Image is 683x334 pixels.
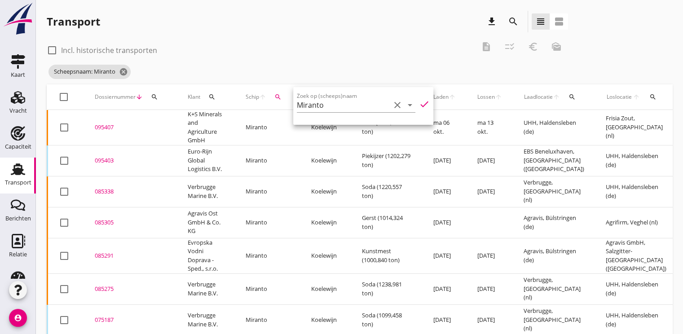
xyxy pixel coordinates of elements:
img: logo-small.a267ee39.svg [2,2,34,35]
td: ma 06 okt. [423,110,467,145]
td: Soda (1220,557 ton) [351,176,423,207]
td: Piekijzer (1202,279 ton) [351,145,423,176]
td: [DATE] [423,176,467,207]
td: Miranto [235,110,300,145]
td: [DATE] [467,273,513,304]
i: arrow_upward [495,93,502,101]
td: Koelewijn [300,145,351,176]
i: search [274,93,282,101]
i: view_headline [535,16,546,27]
i: download [486,16,497,27]
td: Euro-Rijn Global Logistics B.V. [177,145,235,176]
div: Berichten [5,215,31,221]
div: 085338 [95,187,166,196]
td: Verbrugge Marine B.V. [177,273,235,304]
td: [DATE] [467,176,513,207]
i: arrow_drop_down [405,100,415,110]
span: Laadlocatie [524,93,553,101]
td: Verbrugge Marine B.V. [177,176,235,207]
td: Koelewijn [300,207,351,238]
span: Scheepsnaam: Miranto [48,65,131,79]
td: [DATE] [467,145,513,176]
div: Vracht [9,108,27,114]
td: Miranto [235,238,300,273]
i: cancel [119,67,128,76]
td: EBS Beneluxhaven, [GEOGRAPHIC_DATA] ([GEOGRAPHIC_DATA]) [513,145,595,176]
td: Verbrugge, [GEOGRAPHIC_DATA] (nl) [513,176,595,207]
i: arrow_upward [449,93,456,101]
div: Transport [47,14,100,29]
div: 085305 [95,218,166,227]
td: Verbrugge, [GEOGRAPHIC_DATA] (nl) [513,273,595,304]
div: 085275 [95,285,166,294]
i: search [208,93,216,101]
div: Transport [5,180,31,185]
i: arrow_upward [632,93,641,101]
i: search [568,93,576,101]
div: Klant [188,86,224,108]
td: Agravis, Bülstringen (de) [513,238,595,273]
td: [DATE] [423,207,467,238]
td: Zout (1231,280 ton) [351,110,423,145]
td: UHH, Haldensleben (de) [595,145,677,176]
td: Koelewijn [300,110,351,145]
i: clear [392,100,403,110]
i: search [151,93,158,101]
label: Incl. historische transporten [61,46,157,55]
td: UHH, Haldensleben (de) [513,110,595,145]
i: view_agenda [554,16,564,27]
td: Agravis GmbH, Salzgitter-[GEOGRAPHIC_DATA] ([GEOGRAPHIC_DATA]) [595,238,677,273]
span: Laden [433,93,449,101]
td: Agravis Ost GmbH & Co. KG [177,207,235,238]
td: K+S Minerals and Agriculture GmbH [177,110,235,145]
td: Miranto [235,176,300,207]
td: Agravis, Bülstringen (de) [513,207,595,238]
td: [DATE] [423,238,467,273]
i: account_circle [9,309,27,327]
td: Koelewijn [300,238,351,273]
td: [DATE] [467,238,513,273]
div: 075187 [95,316,166,325]
div: 095403 [95,156,166,165]
span: Schip [246,93,259,101]
td: UHH, Haldensleben (de) [595,176,677,207]
i: search [508,16,519,27]
td: Miranto [235,273,300,304]
div: Relatie [9,251,27,257]
i: search [649,93,657,101]
td: Miranto [235,207,300,238]
td: Kunstmest (1000,840 ton) [351,238,423,273]
span: Loslocatie [606,93,632,101]
td: Koelewijn [300,273,351,304]
i: check [419,99,430,110]
i: arrow_upward [259,93,266,101]
td: UHH, Haldensleben (de) [595,273,677,304]
td: Koelewijn [300,176,351,207]
td: [DATE] [423,145,467,176]
div: 095407 [95,123,166,132]
div: Capaciteit [5,144,31,149]
div: 085291 [95,251,166,260]
div: Kaart [11,72,25,78]
td: Evropska Vodni Doprava - Sped., s.r.o. [177,238,235,273]
span: Lossen [477,93,495,101]
i: arrow_upward [553,93,560,101]
input: Zoek op (scheeps)naam [297,98,390,112]
td: [DATE] [423,273,467,304]
td: Soda (1238,981 ton) [351,273,423,304]
td: Miranto [235,145,300,176]
i: arrow_downward [136,93,143,101]
td: ma 13 okt. [467,110,513,145]
td: Frisia Zout, [GEOGRAPHIC_DATA] (nl) [595,110,677,145]
td: Agrifirm, Veghel (nl) [595,207,677,238]
span: Dossiernummer [95,93,136,101]
td: Gerst (1014,324 ton) [351,207,423,238]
